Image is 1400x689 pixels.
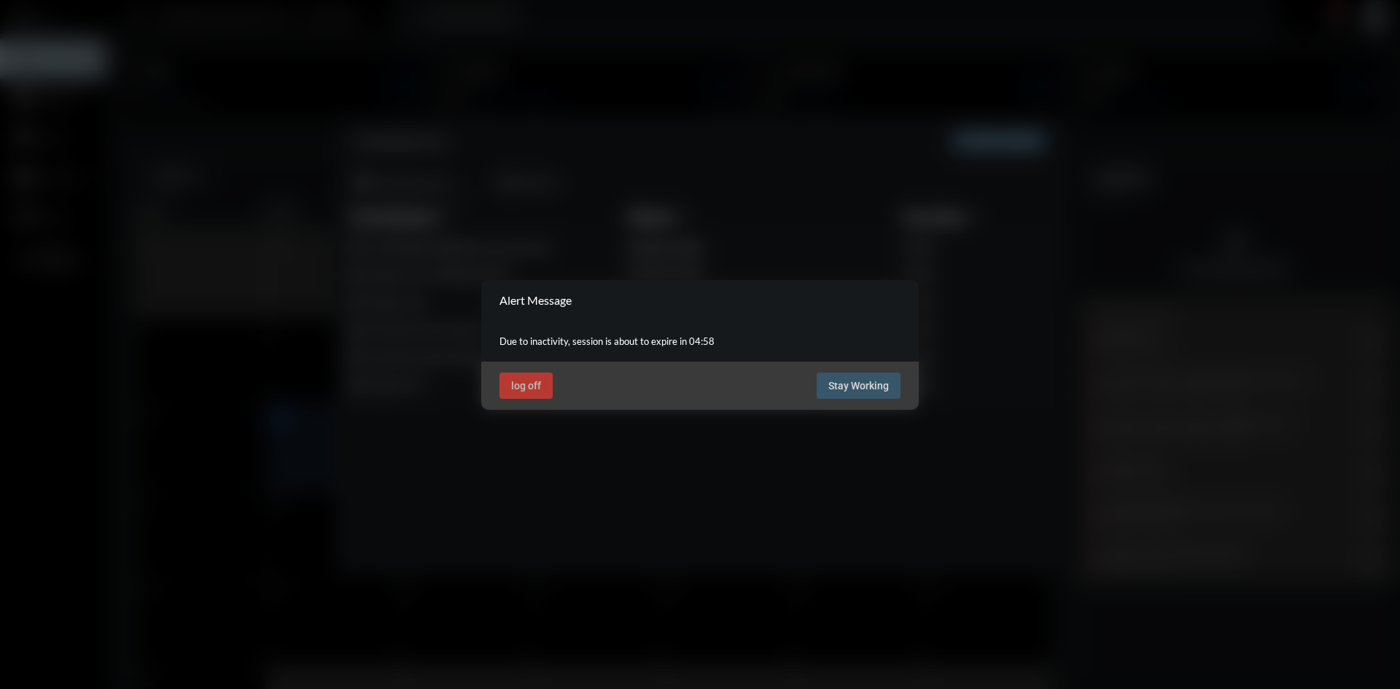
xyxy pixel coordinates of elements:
button: Stay Working [817,373,901,399]
span: log off [511,380,541,392]
h2: Alert Message [499,293,572,307]
button: log off [499,373,553,399]
p: Due to inactivity, session is about to expire in 04:58 [499,335,901,347]
span: Stay Working [828,380,889,392]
